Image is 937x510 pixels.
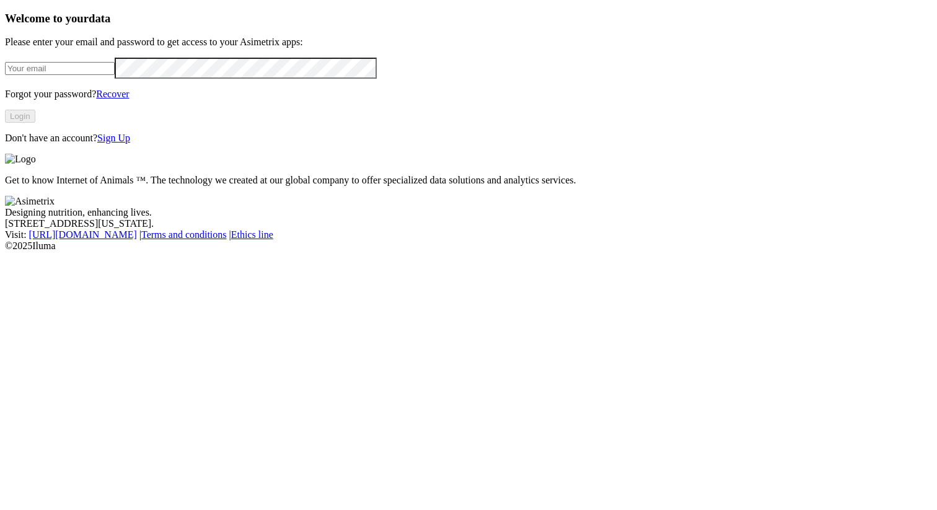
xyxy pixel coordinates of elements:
img: Asimetrix [5,196,55,207]
input: Your email [5,62,115,75]
p: Please enter your email and password to get access to your Asimetrix apps: [5,37,932,48]
img: Logo [5,154,36,165]
p: Get to know Internet of Animals ™. The technology we created at our global company to offer speci... [5,175,932,186]
a: Recover [96,89,129,99]
a: Ethics line [231,229,273,240]
a: Terms and conditions [141,229,227,240]
button: Login [5,110,35,123]
a: Sign Up [97,133,130,143]
a: [URL][DOMAIN_NAME] [29,229,137,240]
div: © 2025 Iluma [5,240,932,252]
div: [STREET_ADDRESS][US_STATE]. [5,218,932,229]
span: data [89,12,110,25]
div: Visit : | | [5,229,932,240]
p: Forgot your password? [5,89,932,100]
div: Designing nutrition, enhancing lives. [5,207,932,218]
p: Don't have an account? [5,133,932,144]
h3: Welcome to your [5,12,932,25]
